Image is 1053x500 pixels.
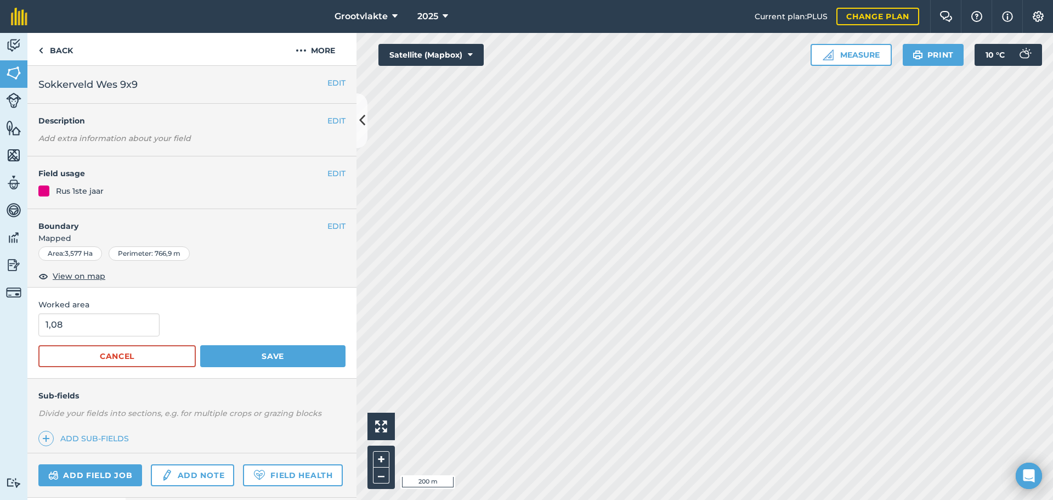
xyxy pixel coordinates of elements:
[373,468,389,484] button: –
[243,464,342,486] a: Field Health
[38,115,346,127] h4: Description
[327,167,346,179] button: EDIT
[1014,44,1035,66] img: svg+xml;base64,PD94bWwgdmVyc2lvbj0iMS4wIiBlbmNvZGluZz0idXRmLTgiPz4KPCEtLSBHZW5lcmF0b3I6IEFkb2JlIE...
[378,44,484,66] button: Satellite (Mapbox)
[151,464,234,486] a: Add note
[38,431,133,446] a: Add sub-fields
[6,175,21,191] img: svg+xml;base64,PD94bWwgdmVyc2lvbj0iMS4wIiBlbmNvZGluZz0idXRmLTgiPz4KPCEtLSBHZW5lcmF0b3I6IEFkb2JlIE...
[6,285,21,300] img: svg+xml;base64,PD94bWwgdmVyc2lvbj0iMS4wIiBlbmNvZGluZz0idXRmLTgiPz4KPCEtLSBHZW5lcmF0b3I6IEFkb2JlIE...
[417,10,438,23] span: 2025
[200,345,346,367] button: Save
[6,37,21,54] img: svg+xml;base64,PD94bWwgdmVyc2lvbj0iMS4wIiBlbmNvZGluZz0idXRmLTgiPz4KPCEtLSBHZW5lcmF0b3I6IEFkb2JlIE...
[327,115,346,127] button: EDIT
[38,44,43,57] img: svg+xml;base64,PHN2ZyB4bWxucz0iaHR0cDovL3d3dy53My5vcmcvMjAwMC9zdmciIHdpZHRoPSI5IiBoZWlnaHQ9IjI0Ii...
[975,44,1042,66] button: 10 °C
[836,8,919,25] a: Change plan
[811,44,892,66] button: Measure
[38,345,196,367] button: Cancel
[38,464,142,486] a: Add field job
[38,133,191,143] em: Add extra information about your field
[48,469,59,482] img: svg+xml;base64,PD94bWwgdmVyc2lvbj0iMS4wIiBlbmNvZGluZz0idXRmLTgiPz4KPCEtLSBHZW5lcmF0b3I6IEFkb2JlIE...
[6,147,21,164] img: svg+xml;base64,PHN2ZyB4bWxucz0iaHR0cDovL3d3dy53My5vcmcvMjAwMC9zdmciIHdpZHRoPSI1NiIgaGVpZ2h0PSI2MC...
[823,49,834,60] img: Ruler icon
[373,451,389,468] button: +
[939,11,953,22] img: Two speech bubbles overlapping with the left bubble in the forefront
[327,77,346,89] button: EDIT
[27,33,84,65] a: Back
[327,220,346,232] button: EDIT
[53,270,105,282] span: View on map
[6,257,21,273] img: svg+xml;base64,PD94bWwgdmVyc2lvbj0iMS4wIiBlbmNvZGluZz0idXRmLTgiPz4KPCEtLSBHZW5lcmF0b3I6IEFkb2JlIE...
[27,390,356,402] h4: Sub-fields
[6,229,21,246] img: svg+xml;base64,PD94bWwgdmVyc2lvbj0iMS4wIiBlbmNvZGluZz0idXRmLTgiPz4KPCEtLSBHZW5lcmF0b3I6IEFkb2JlIE...
[903,44,964,66] button: Print
[986,44,1005,66] span: 10 ° C
[38,408,321,418] em: Divide your fields into sections, e.g. for multiple crops or grazing blocks
[1016,463,1042,489] div: Open Intercom Messenger
[6,65,21,81] img: svg+xml;base64,PHN2ZyB4bWxucz0iaHR0cDovL3d3dy53My5vcmcvMjAwMC9zdmciIHdpZHRoPSI1NiIgaGVpZ2h0PSI2MC...
[1032,11,1045,22] img: A cog icon
[11,8,27,25] img: fieldmargin Logo
[970,11,983,22] img: A question mark icon
[335,10,388,23] span: Grootvlakte
[755,10,828,23] span: Current plan : PLUS
[56,185,104,197] div: Rus 1ste jaar
[38,299,346,311] span: Worked area
[274,33,356,65] button: More
[6,93,21,108] img: svg+xml;base64,PD94bWwgdmVyc2lvbj0iMS4wIiBlbmNvZGluZz0idXRmLTgiPz4KPCEtLSBHZW5lcmF0b3I6IEFkb2JlIE...
[42,432,50,445] img: svg+xml;base64,PHN2ZyB4bWxucz0iaHR0cDovL3d3dy53My5vcmcvMjAwMC9zdmciIHdpZHRoPSIxNCIgaGVpZ2h0PSIyNC...
[38,269,48,283] img: svg+xml;base64,PHN2ZyB4bWxucz0iaHR0cDovL3d3dy53My5vcmcvMjAwMC9zdmciIHdpZHRoPSIxOCIgaGVpZ2h0PSIyNC...
[38,167,327,179] h4: Field usage
[1002,10,1013,23] img: svg+xml;base64,PHN2ZyB4bWxucz0iaHR0cDovL3d3dy53My5vcmcvMjAwMC9zdmciIHdpZHRoPSIxNyIgaGVpZ2h0PSIxNy...
[913,48,923,61] img: svg+xml;base64,PHN2ZyB4bWxucz0iaHR0cDovL3d3dy53My5vcmcvMjAwMC9zdmciIHdpZHRoPSIxOSIgaGVpZ2h0PSIyNC...
[109,246,190,261] div: Perimeter : 766,9 m
[27,232,356,244] span: Mapped
[38,246,102,261] div: Area : 3,577 Ha
[375,420,387,432] img: Four arrows, one pointing top left, one top right, one bottom right and the last bottom left
[38,77,138,92] span: Sokkerveld Wes 9x9
[161,469,173,482] img: svg+xml;base64,PD94bWwgdmVyc2lvbj0iMS4wIiBlbmNvZGluZz0idXRmLTgiPz4KPCEtLSBHZW5lcmF0b3I6IEFkb2JlIE...
[6,120,21,136] img: svg+xml;base64,PHN2ZyB4bWxucz0iaHR0cDovL3d3dy53My5vcmcvMjAwMC9zdmciIHdpZHRoPSI1NiIgaGVpZ2h0PSI2MC...
[6,202,21,218] img: svg+xml;base64,PD94bWwgdmVyc2lvbj0iMS4wIiBlbmNvZGluZz0idXRmLTgiPz4KPCEtLSBHZW5lcmF0b3I6IEFkb2JlIE...
[27,209,327,232] h4: Boundary
[38,269,105,283] button: View on map
[296,44,307,57] img: svg+xml;base64,PHN2ZyB4bWxucz0iaHR0cDovL3d3dy53My5vcmcvMjAwMC9zdmciIHdpZHRoPSIyMCIgaGVpZ2h0PSIyNC...
[6,477,21,488] img: svg+xml;base64,PD94bWwgdmVyc2lvbj0iMS4wIiBlbmNvZGluZz0idXRmLTgiPz4KPCEtLSBHZW5lcmF0b3I6IEFkb2JlIE...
